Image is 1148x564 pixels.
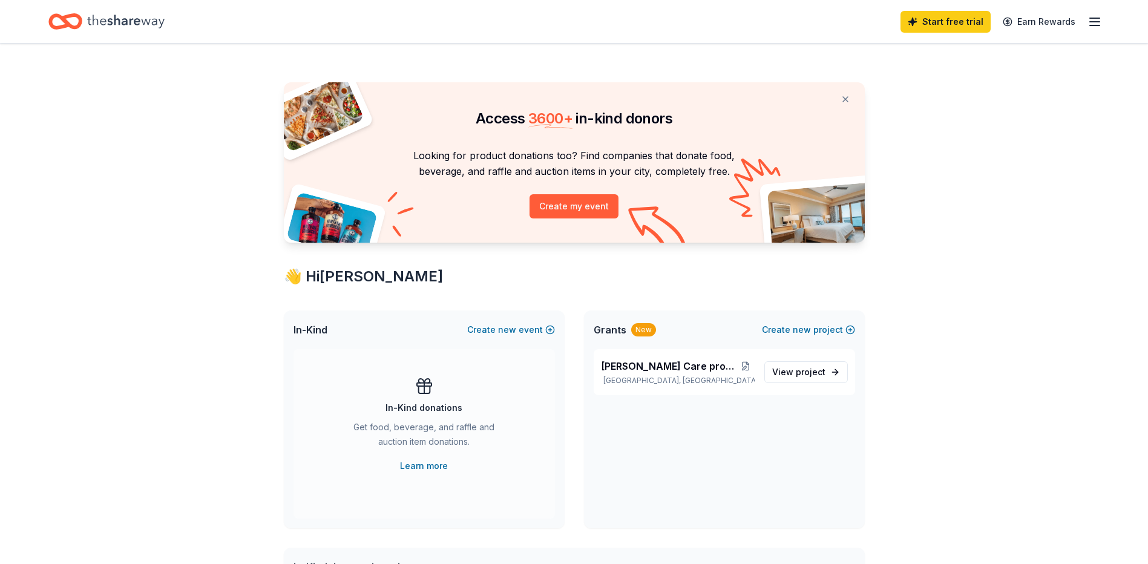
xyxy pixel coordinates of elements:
span: Grants [594,323,626,337]
img: Pizza [270,75,364,152]
span: new [793,323,811,337]
a: Earn Rewards [995,11,1083,33]
p: Looking for product donations too? Find companies that donate food, beverage, and raffle and auct... [298,148,850,180]
div: Get food, beverage, and raffle and auction item donations. [342,420,507,454]
span: [PERSON_NAME] Care program start up [601,359,737,373]
a: View project [764,361,848,383]
a: Start free trial [900,11,991,33]
span: project [796,367,825,377]
p: [GEOGRAPHIC_DATA], [GEOGRAPHIC_DATA] [601,376,755,385]
div: 👋 Hi [PERSON_NAME] [284,267,865,286]
div: In-Kind donations [385,401,462,415]
button: Createnewevent [467,323,555,337]
img: Curvy arrow [628,206,689,252]
a: Home [48,7,165,36]
button: Create my event [530,194,618,218]
span: new [498,323,516,337]
div: New [631,323,656,336]
span: Access in-kind donors [476,110,672,127]
a: Learn more [400,459,448,473]
button: Createnewproject [762,323,855,337]
span: View [772,365,825,379]
span: 3600 + [528,110,572,127]
span: In-Kind [294,323,327,337]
